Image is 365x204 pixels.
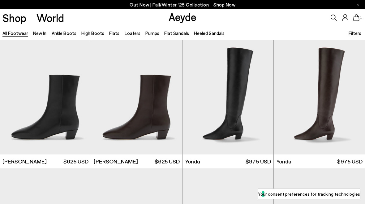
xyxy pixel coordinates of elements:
a: High Boots [81,30,104,36]
a: Pumps [145,30,159,36]
button: Your consent preferences for tracking technologies [258,189,360,199]
a: Heeled Sandals [194,30,225,36]
a: World [36,12,64,23]
img: Yonda Leather Over-Knee Boots [182,40,273,154]
a: Flats [109,30,119,36]
span: Filters [349,30,361,36]
img: Yasmin Leather Ankle Boots [91,40,182,154]
a: 1 [353,14,359,21]
a: Flat Sandals [164,30,189,36]
span: 1 [359,16,363,20]
a: Yonda $975 USD [182,154,273,168]
a: Ankle Boots [52,30,76,36]
span: [PERSON_NAME] [2,158,47,165]
a: [PERSON_NAME] $625 USD [91,154,182,168]
a: Loafers [125,30,140,36]
p: Out Now | Fall/Winter ‘25 Collection [130,1,235,9]
span: [PERSON_NAME] [94,158,138,165]
span: $975 USD [337,158,363,165]
a: All Footwear [2,30,28,36]
label: Your consent preferences for tracking technologies [258,191,360,197]
span: Yonda [276,158,291,165]
span: $975 USD [246,158,271,165]
a: Shop [2,12,26,23]
span: Navigate to /collections/new-in [213,2,235,7]
img: Yonda Leather Over-Knee Boots [274,40,365,154]
a: Yonda $975 USD [274,154,365,168]
span: $625 USD [155,158,180,165]
span: Yonda [185,158,200,165]
a: New In [33,30,46,36]
a: Aeyde [169,10,196,23]
span: $625 USD [63,158,88,165]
